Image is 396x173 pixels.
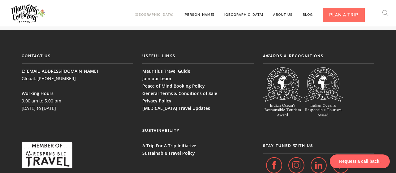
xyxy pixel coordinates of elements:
[142,143,196,149] a: A Trip For A Trip Initiative
[323,3,365,20] a: PLAN A TRIP
[303,3,313,20] a: Blog
[22,152,73,157] a: responsibletravel.com recommends Mauritius Conscious Travel
[330,154,390,168] div: Request a call back.
[142,150,195,156] a: Sustainable Travel Policy
[142,90,217,96] a: General Terms & Conditions of Sale
[142,68,190,74] a: Mauritius Travel Guide
[22,90,133,127] p: 9.00 am to 5.00 pm [DATE] to [DATE]
[22,90,54,96] b: Working Hours
[323,8,365,22] div: PLAN A TRIP
[10,2,46,25] img: Mauritius Conscious Travel
[263,67,303,120] img: indian-oceans-responsible-tourism-award-2022-winner-shield-white-128.png
[224,3,263,20] a: [GEOGRAPHIC_DATA]
[22,52,133,60] h6: CONTACT US
[263,142,374,149] h6: Stay tuned with us
[263,52,374,60] h6: Awards & Recognitions
[183,3,214,20] a: [PERSON_NAME]
[303,67,343,120] img: indian-oceans-responsible-tourism-award-2021-nominee-shield-white-128.png
[22,142,73,168] img: responsibletravel.com recommends Mauritius Conscious Travel
[142,98,171,104] a: Privacy Policy
[142,105,210,111] a: [MEDICAL_DATA] Travel Updates
[142,76,171,81] a: Join our team
[273,3,293,20] a: About us
[22,67,133,82] p: E: Global: [PHONE_NUMBER]
[142,83,205,89] a: Peace of Mind Booking Policy
[142,127,254,134] h6: Sustainability
[25,68,98,74] a: [EMAIL_ADDRESS][DOMAIN_NAME]
[142,52,254,60] h6: Useful Links
[135,3,174,20] a: [GEOGRAPHIC_DATA]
